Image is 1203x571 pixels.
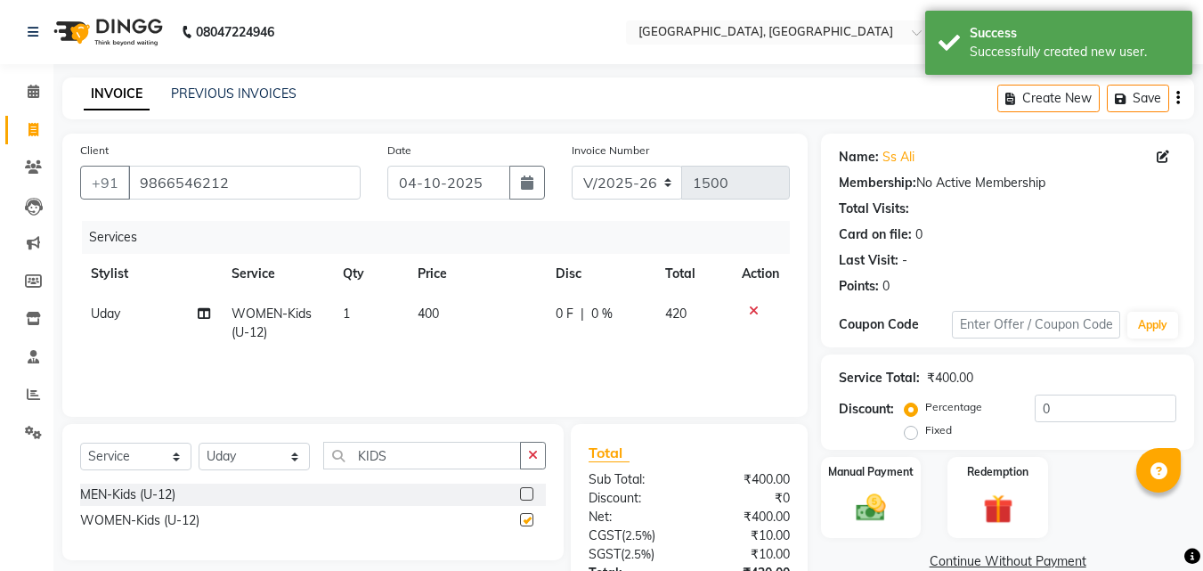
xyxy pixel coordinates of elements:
[927,369,973,387] div: ₹400.00
[624,547,651,561] span: 2.5%
[625,528,652,542] span: 2.5%
[572,143,649,159] label: Invoice Number
[545,254,654,294] th: Disc
[665,306,687,322] span: 420
[654,254,732,294] th: Total
[731,254,790,294] th: Action
[967,464,1028,480] label: Redemption
[91,306,120,322] span: Uday
[882,277,890,296] div: 0
[575,489,689,508] div: Discount:
[970,24,1179,43] div: Success
[689,470,803,489] div: ₹400.00
[1127,312,1178,339] button: Apply
[128,166,361,200] input: Search by Name/Mobile/Email/Code
[839,225,912,244] div: Card on file:
[589,444,630,462] span: Total
[232,306,312,340] span: WOMEN-Kids (U-12)
[84,78,150,110] a: INVOICE
[418,306,439,322] span: 400
[575,526,689,545] div: ( )
[689,489,803,508] div: ₹0
[839,369,920,387] div: Service Total:
[575,545,689,564] div: ( )
[1107,85,1169,112] button: Save
[323,442,521,469] input: Search or Scan
[839,251,898,270] div: Last Visit:
[974,491,1022,527] img: _gift.svg
[387,143,411,159] label: Date
[343,306,350,322] span: 1
[581,305,584,323] span: |
[970,43,1179,61] div: Successfully created new user.
[45,7,167,57] img: logo
[839,200,909,218] div: Total Visits:
[839,315,951,334] div: Coupon Code
[221,254,333,294] th: Service
[925,399,982,415] label: Percentage
[915,225,923,244] div: 0
[591,305,613,323] span: 0 %
[80,511,199,530] div: WOMEN-Kids (U-12)
[80,143,109,159] label: Client
[882,148,914,167] a: Ss Ali
[589,546,621,562] span: SGST
[952,311,1120,339] input: Enter Offer / Coupon Code
[839,174,1176,192] div: No Active Membership
[589,527,622,543] span: CGST
[839,277,879,296] div: Points:
[689,508,803,526] div: ₹400.00
[171,86,297,102] a: PREVIOUS INVOICES
[556,305,573,323] span: 0 F
[997,85,1100,112] button: Create New
[689,526,803,545] div: ₹10.00
[689,545,803,564] div: ₹10.00
[80,485,175,504] div: MEN-Kids (U-12)
[80,166,130,200] button: +91
[839,174,916,192] div: Membership:
[839,148,879,167] div: Name:
[828,464,914,480] label: Manual Payment
[80,254,221,294] th: Stylist
[902,251,907,270] div: -
[925,422,952,438] label: Fixed
[575,508,689,526] div: Net:
[847,491,895,525] img: _cash.svg
[839,400,894,419] div: Discount:
[332,254,407,294] th: Qty
[575,470,689,489] div: Sub Total:
[196,7,274,57] b: 08047224946
[82,221,803,254] div: Services
[825,552,1191,571] a: Continue Without Payment
[407,254,545,294] th: Price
